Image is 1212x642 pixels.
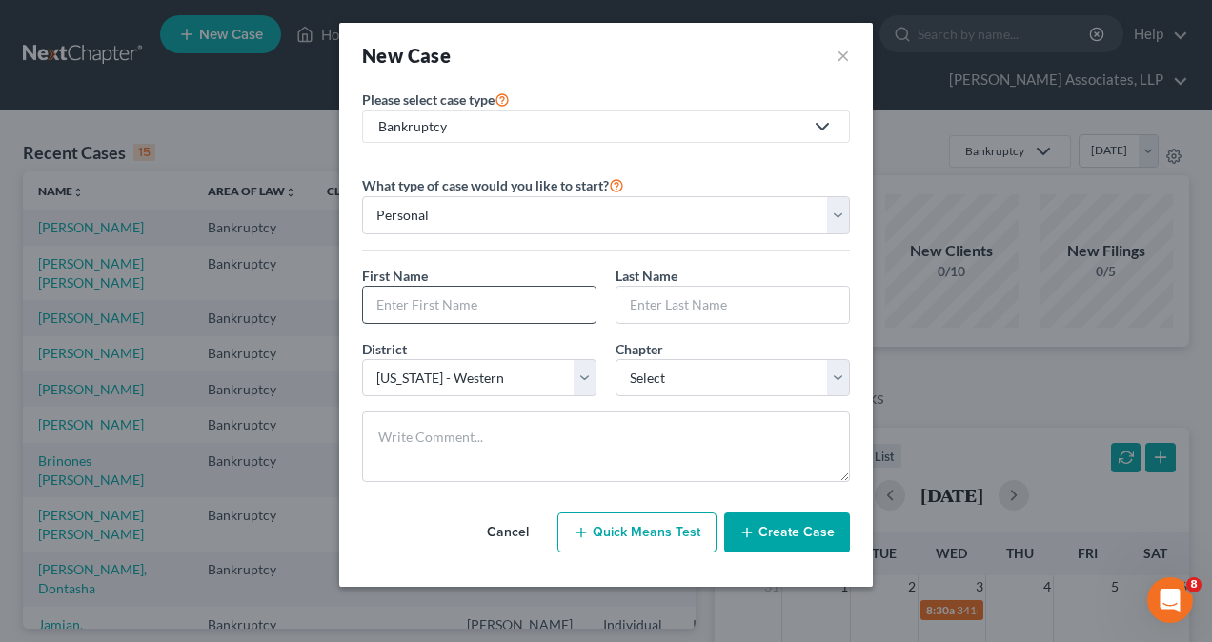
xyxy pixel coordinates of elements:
button: Cancel [466,513,550,552]
span: 8 [1186,577,1202,592]
span: Last Name [616,268,677,284]
div: Bankruptcy [378,117,803,136]
input: Enter Last Name [616,287,849,323]
span: Please select case type [362,91,495,108]
button: Create Case [724,512,850,552]
input: Enter First Name [363,287,596,323]
label: What type of case would you like to start? [362,173,624,196]
span: Chapter [616,341,663,357]
button: Quick Means Test [557,512,717,552]
span: First Name [362,268,428,284]
span: District [362,341,407,357]
strong: New Case [362,44,451,67]
button: × [837,42,850,69]
iframe: Intercom live chat [1147,577,1193,623]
